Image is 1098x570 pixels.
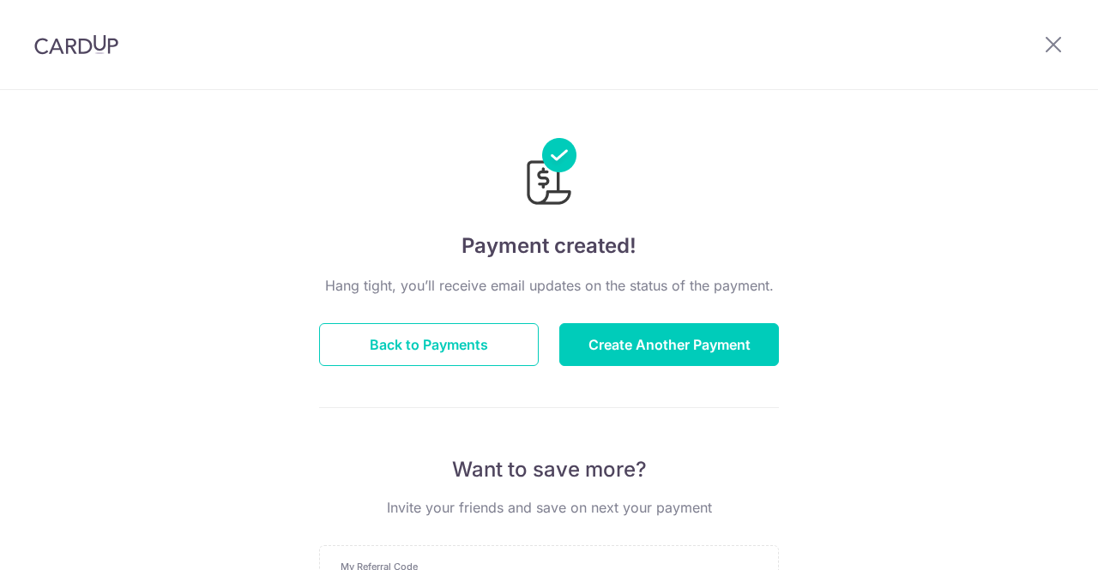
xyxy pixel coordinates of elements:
p: Invite your friends and save on next your payment [319,497,779,518]
p: Hang tight, you’ll receive email updates on the status of the payment. [319,275,779,296]
img: Payments [522,138,576,210]
button: Create Another Payment [559,323,779,366]
p: Want to save more? [319,456,779,483]
img: CardUp [34,34,118,55]
h4: Payment created! [319,231,779,261]
button: Back to Payments [319,323,539,366]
